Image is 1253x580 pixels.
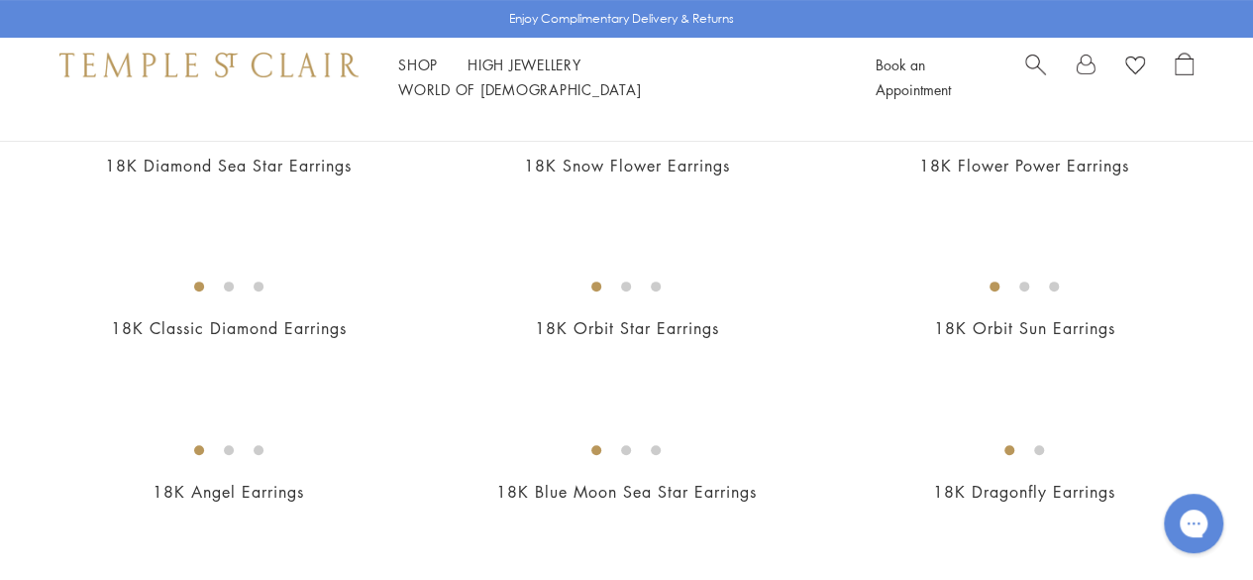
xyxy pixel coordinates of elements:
[523,155,729,176] a: 18K Snow Flower Earrings
[919,155,1129,176] a: 18K Flower Power Earrings
[468,55,581,74] a: High JewelleryHigh Jewellery
[105,155,352,176] a: 18K Diamond Sea Star Earrings
[1125,53,1145,82] a: View Wishlist
[534,317,718,339] a: 18K Orbit Star Earrings
[1154,487,1233,560] iframe: Gorgias live chat messenger
[1175,53,1194,102] a: Open Shopping Bag
[496,481,757,503] a: 18K Blue Moon Sea Star Earrings
[1025,53,1046,102] a: Search
[111,317,347,339] a: 18K Classic Diamond Earrings
[398,55,438,74] a: ShopShop
[509,9,734,29] p: Enjoy Complimentary Delivery & Returns
[59,53,359,76] img: Temple St. Clair
[153,481,304,503] a: 18K Angel Earrings
[876,55,951,99] a: Book an Appointment
[933,481,1115,503] a: 18K Dragonfly Earrings
[398,79,641,99] a: World of [DEMOGRAPHIC_DATA]World of [DEMOGRAPHIC_DATA]
[934,317,1115,339] a: 18K Orbit Sun Earrings
[398,53,831,102] nav: Main navigation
